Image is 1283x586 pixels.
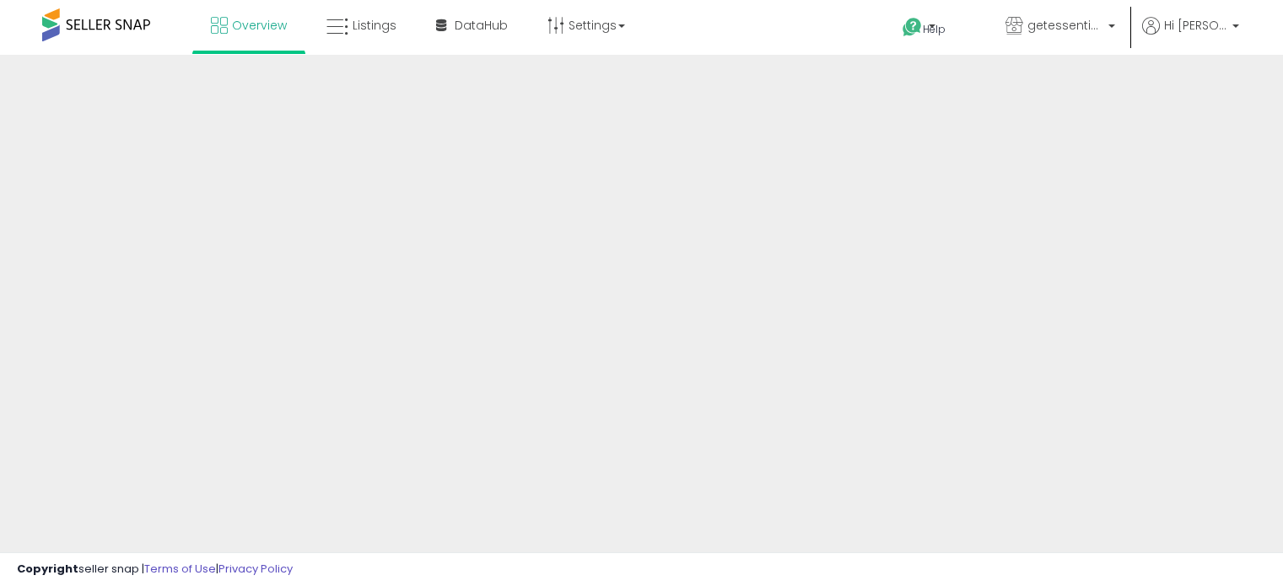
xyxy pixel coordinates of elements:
[889,4,978,55] a: Help
[923,22,946,36] span: Help
[218,561,293,577] a: Privacy Policy
[455,17,508,34] span: DataHub
[902,17,923,38] i: Get Help
[17,561,78,577] strong: Copyright
[144,561,216,577] a: Terms of Use
[353,17,396,34] span: Listings
[232,17,287,34] span: Overview
[1142,17,1239,55] a: Hi [PERSON_NAME]
[1027,17,1103,34] span: getessentialshub
[17,562,293,578] div: seller snap | |
[1164,17,1227,34] span: Hi [PERSON_NAME]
